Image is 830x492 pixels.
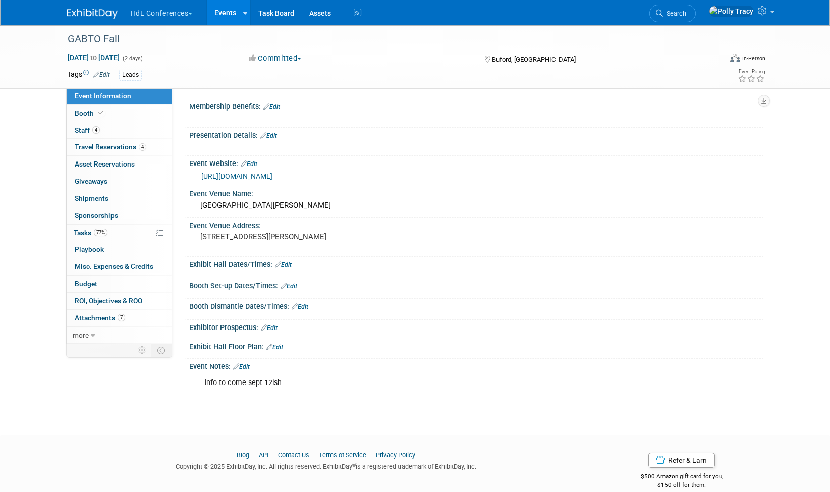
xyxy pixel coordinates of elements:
[67,173,172,190] a: Giveaways
[198,373,652,393] div: info to come sept 12ish
[189,218,763,231] div: Event Venue Address:
[75,143,146,151] span: Travel Reservations
[93,71,110,78] a: Edit
[281,283,297,290] a: Edit
[600,466,763,489] div: $500 Amazon gift card for you,
[245,53,305,64] button: Committed
[237,451,249,459] a: Blog
[233,363,250,370] a: Edit
[492,56,576,63] span: Buford, [GEOGRAPHIC_DATA]
[197,198,756,213] div: [GEOGRAPHIC_DATA][PERSON_NAME]
[67,310,172,326] a: Attachments7
[292,303,308,310] a: Edit
[376,451,415,459] a: Privacy Policy
[352,462,356,468] sup: ®
[67,207,172,224] a: Sponsorships
[75,160,135,168] span: Asset Reservations
[648,453,715,468] a: Refer & Earn
[189,257,763,270] div: Exhibit Hall Dates/Times:
[260,132,277,139] a: Edit
[730,54,740,62] img: Format-Inperson.png
[75,177,107,185] span: Giveaways
[92,126,100,134] span: 4
[75,280,97,288] span: Budget
[67,190,172,207] a: Shipments
[64,30,706,48] div: GABTO Fall
[275,261,292,268] a: Edit
[118,314,125,321] span: 7
[189,186,763,199] div: Event Venue Name:
[67,88,172,104] a: Event Information
[201,172,272,180] a: [URL][DOMAIN_NAME]
[189,359,763,372] div: Event Notes:
[189,299,763,312] div: Booth Dismantle Dates/Times:
[67,156,172,173] a: Asset Reservations
[189,99,763,112] div: Membership Benefits:
[73,331,89,339] span: more
[67,460,586,471] div: Copyright © 2025 ExhibitDay, Inc. All rights reserved. ExhibitDay is a registered trademark of Ex...
[662,52,766,68] div: Event Format
[67,327,172,344] a: more
[189,339,763,352] div: Exhibit Hall Floor Plan:
[270,451,276,459] span: |
[67,105,172,122] a: Booth
[75,194,108,202] span: Shipments
[189,156,763,169] div: Event Website:
[67,293,172,309] a: ROI, Objectives & ROO
[266,344,283,351] a: Edit
[600,481,763,489] div: $150 off for them.
[742,54,765,62] div: In-Person
[89,53,98,62] span: to
[67,122,172,139] a: Staff4
[94,229,107,236] span: 77%
[200,232,417,241] pre: [STREET_ADDRESS][PERSON_NAME]
[75,262,153,270] span: Misc. Expenses & Credits
[649,5,696,22] a: Search
[189,128,763,141] div: Presentation Details:
[251,451,257,459] span: |
[189,278,763,291] div: Booth Set-up Dates/Times:
[67,258,172,275] a: Misc. Expenses & Credits
[663,10,686,17] span: Search
[189,320,763,333] div: Exhibitor Prospectus:
[75,211,118,220] span: Sponsorships
[75,314,125,322] span: Attachments
[75,245,104,253] span: Playbook
[75,109,105,117] span: Booth
[259,451,268,459] a: API
[67,276,172,292] a: Budget
[75,92,131,100] span: Event Information
[75,297,142,305] span: ROI, Objectives & ROO
[67,9,118,19] img: ExhibitDay
[278,451,309,459] a: Contact Us
[151,344,172,357] td: Toggle Event Tabs
[139,143,146,151] span: 4
[98,110,103,116] i: Booth reservation complete
[67,53,120,62] span: [DATE] [DATE]
[74,229,107,237] span: Tasks
[67,69,110,81] td: Tags
[368,451,374,459] span: |
[75,126,100,134] span: Staff
[67,225,172,241] a: Tasks77%
[261,324,278,332] a: Edit
[709,6,754,17] img: Polly Tracy
[263,103,280,111] a: Edit
[319,451,366,459] a: Terms of Service
[119,70,142,80] div: Leads
[738,69,765,74] div: Event Rating
[67,139,172,155] a: Travel Reservations4
[241,160,257,168] a: Edit
[134,344,151,357] td: Personalize Event Tab Strip
[67,241,172,258] a: Playbook
[122,55,143,62] span: (2 days)
[311,451,317,459] span: |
